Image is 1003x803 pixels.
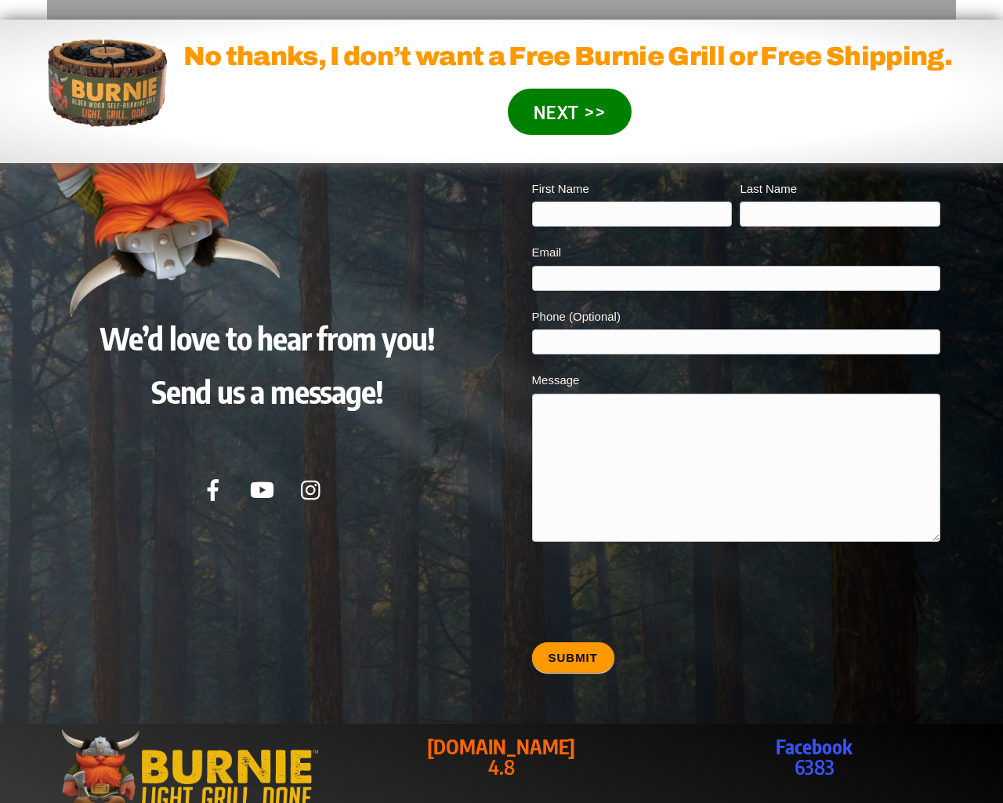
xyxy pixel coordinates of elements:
[47,163,282,320] img: Burnie Grill – 2021 – Get More Burnie
[47,38,168,128] img: burniegrill.com-medium-200
[532,307,940,329] label: Phone (Optional)
[672,736,956,778] p: 6383
[151,372,382,411] span: Send us a message!
[532,370,940,393] label: Message
[427,734,575,759] strong: [DOMAIN_NAME]
[508,89,632,135] button: NEXT >>
[532,642,614,673] button: Submit
[194,481,237,496] a: facebook
[532,179,733,202] label: First Name
[508,100,632,123] a: NEXT >>
[293,481,336,496] a: instagram
[776,734,853,759] strong: Facebook
[740,179,940,202] label: Last Name
[244,481,287,496] a: youtube
[360,736,643,778] a: [DOMAIN_NAME]4.8
[100,318,435,358] span: We’d love to hear from you!
[360,736,643,778] p: 4.8
[672,736,956,778] a: Facebook6383
[183,42,952,71] span: No thanks, I don’t want a Free Burnie Grill or Free Shipping.
[532,558,770,619] iframe: reCAPTCHA
[532,242,940,265] label: Email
